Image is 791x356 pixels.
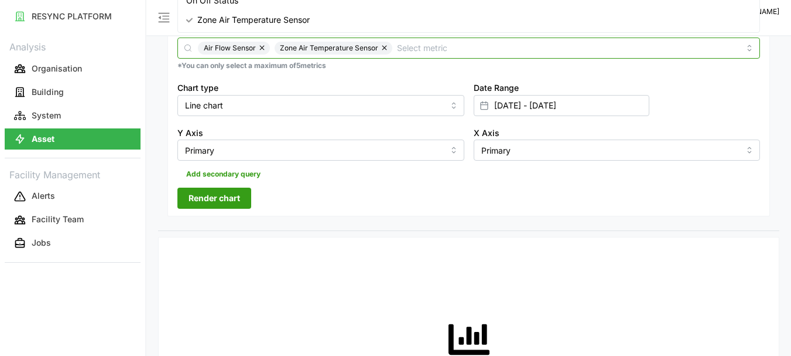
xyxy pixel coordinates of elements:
[280,42,378,55] span: Zone Air Temperature Sensor
[177,82,218,94] label: Chart type
[177,61,760,71] p: *You can only select a maximum of 5 metrics
[32,237,51,249] p: Jobs
[5,128,141,150] button: Asset
[474,127,499,140] label: X Axis
[397,41,739,54] input: Select metric
[5,38,141,55] p: Analysis
[177,165,269,183] button: Add secondary query
[32,86,64,98] p: Building
[177,188,251,209] button: Render chart
[5,127,141,151] a: Asset
[177,127,203,140] label: Y Axis
[186,166,261,182] span: Add secondary query
[5,185,141,208] a: Alerts
[5,57,141,80] a: Organisation
[474,140,761,161] input: Select X axis
[5,233,141,254] button: Jobs
[5,80,141,104] a: Building
[474,82,519,94] label: Date Range
[204,42,256,55] span: Air Flow Sensor
[474,95,649,116] input: Select date range
[32,190,55,202] p: Alerts
[32,213,84,225] p: Facility Team
[32,110,61,121] p: System
[177,95,464,116] input: Select chart type
[5,165,141,182] p: Facility Management
[5,105,141,126] button: System
[32,11,112,22] p: RESYNC PLATFORM
[197,13,310,26] span: Zone Air Temperature Sensor
[5,232,141,255] a: Jobs
[5,5,141,28] a: RESYNC PLATFORM
[5,6,141,27] button: RESYNC PLATFORM
[5,208,141,232] a: Facility Team
[5,104,141,127] a: System
[5,58,141,79] button: Organisation
[32,63,82,74] p: Organisation
[32,133,54,145] p: Asset
[189,188,240,208] span: Render chart
[5,186,141,207] button: Alerts
[177,140,464,161] input: Select Y axis
[5,209,141,230] button: Facility Team
[5,82,141,103] button: Building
